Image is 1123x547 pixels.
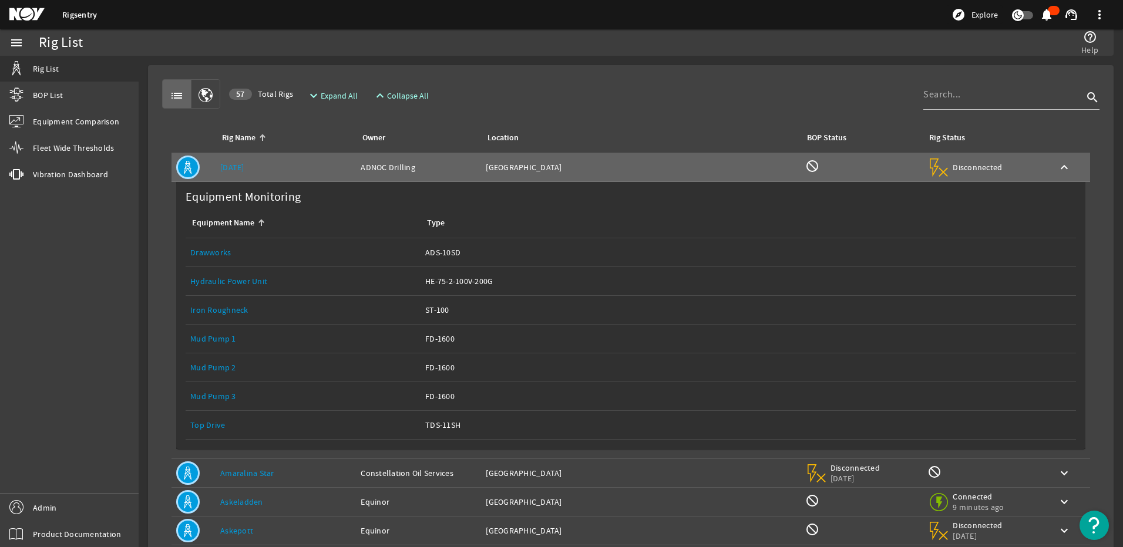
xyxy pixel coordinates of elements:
[190,420,225,430] a: Top Drive
[1085,90,1100,104] i: search
[1057,466,1071,480] mat-icon: keyboard_arrow_down
[302,85,362,106] button: Expand All
[1040,8,1054,22] mat-icon: notifications
[181,187,305,208] label: Equipment Monitoring
[9,167,23,181] mat-icon: vibration
[170,89,184,103] mat-icon: list
[1083,30,1097,44] mat-icon: help_outline
[425,325,1071,353] a: FD-1600
[831,473,880,484] span: [DATE]
[33,142,114,154] span: Fleet Wide Thresholds
[220,468,274,478] a: Amaralina Star
[953,531,1003,541] span: [DATE]
[361,131,472,144] div: Owner
[190,333,236,344] a: Mud Pump 1
[953,520,1003,531] span: Disconnected
[39,37,83,49] div: Rig List
[1064,8,1078,22] mat-icon: support_agent
[220,525,253,536] a: Askepott
[425,353,1071,381] a: FD-1600
[33,528,121,540] span: Product Documentation
[425,275,1071,287] div: HE-75-2-100V-200G
[1057,524,1071,538] mat-icon: keyboard_arrow_down
[1080,511,1109,540] button: Open Resource Center
[9,36,23,50] mat-icon: menu
[33,502,56,514] span: Admin
[425,296,1071,324] a: ST-100
[33,168,108,180] span: Vibration Dashboard
[362,131,385,144] div: Owner
[953,502,1004,512] span: 9 minutes ago
[33,63,59,75] span: Rig List
[361,161,476,173] div: ADNOC Drilling
[425,304,1071,316] div: ST-100
[1057,495,1071,509] mat-icon: keyboard_arrow_down
[361,525,476,536] div: Equinor
[807,131,846,144] div: BOP Status
[425,267,1071,295] a: HE-75-2-100V-200G
[373,89,382,103] mat-icon: expand_less
[1085,1,1114,29] button: more_vert
[425,238,1071,266] a: ADS-10SD
[1081,44,1098,56] span: Help
[425,333,1071,345] div: FD-1600
[971,9,998,21] span: Explore
[361,496,476,508] div: Equinor
[425,390,1071,402] div: FD-1600
[190,325,416,353] a: Mud Pump 1
[33,89,63,101] span: BOP List
[425,419,1071,431] div: TDS-11SH
[425,247,1071,258] div: ADS-10SD
[486,496,795,508] div: [GEOGRAPHIC_DATA]
[190,217,411,229] div: Equipment Name
[190,362,236,373] a: Mud Pump 2
[190,267,416,295] a: Hydraulic Power Unit
[220,162,244,173] a: [DATE]
[229,89,252,100] div: 57
[190,353,416,381] a: Mud Pump 2
[805,159,819,173] mat-icon: BOP Monitoring not available for this rig
[387,90,429,102] span: Collapse All
[192,217,254,229] div: Equipment Name
[486,525,795,536] div: [GEOGRAPHIC_DATA]
[427,217,445,229] div: Type
[425,411,1071,439] a: TDS-11SH
[923,87,1083,102] input: Search...
[927,465,942,479] mat-icon: Rig Monitoring not available for this rig
[222,131,255,144] div: Rig Name
[190,305,248,315] a: Iron Roughneck
[831,462,880,473] span: Disconnected
[805,494,819,508] mat-icon: BOP Monitoring not available for this rig
[220,131,347,144] div: Rig Name
[953,162,1003,173] span: Disconnected
[487,131,519,144] div: Location
[190,391,236,401] a: Mud Pump 3
[929,131,965,144] div: Rig Status
[486,161,795,173] div: [GEOGRAPHIC_DATA]
[62,9,97,21] a: Rigsentry
[190,276,267,286] a: Hydraulic Power Unit
[361,467,476,479] div: Constellation Oil Services
[220,497,263,507] a: Askeladden
[425,362,1071,373] div: FD-1600
[953,491,1004,502] span: Connected
[951,8,966,22] mat-icon: explore
[425,382,1071,410] a: FD-1600
[190,382,416,410] a: Mud Pump 3
[190,238,416,266] a: Drawworks
[190,247,231,258] a: Drawworks
[321,90,358,102] span: Expand All
[190,411,416,439] a: Top Drive
[307,89,316,103] mat-icon: expand_more
[33,116,119,127] span: Equipment Comparison
[190,296,416,324] a: Iron Roughneck
[425,217,1067,229] div: Type
[368,85,433,106] button: Collapse All
[947,5,1003,24] button: Explore
[1057,160,1071,174] mat-icon: keyboard_arrow_up
[805,522,819,536] mat-icon: BOP Monitoring not available for this rig
[486,131,791,144] div: Location
[486,467,795,479] div: [GEOGRAPHIC_DATA]
[229,88,293,100] span: Total Rigs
